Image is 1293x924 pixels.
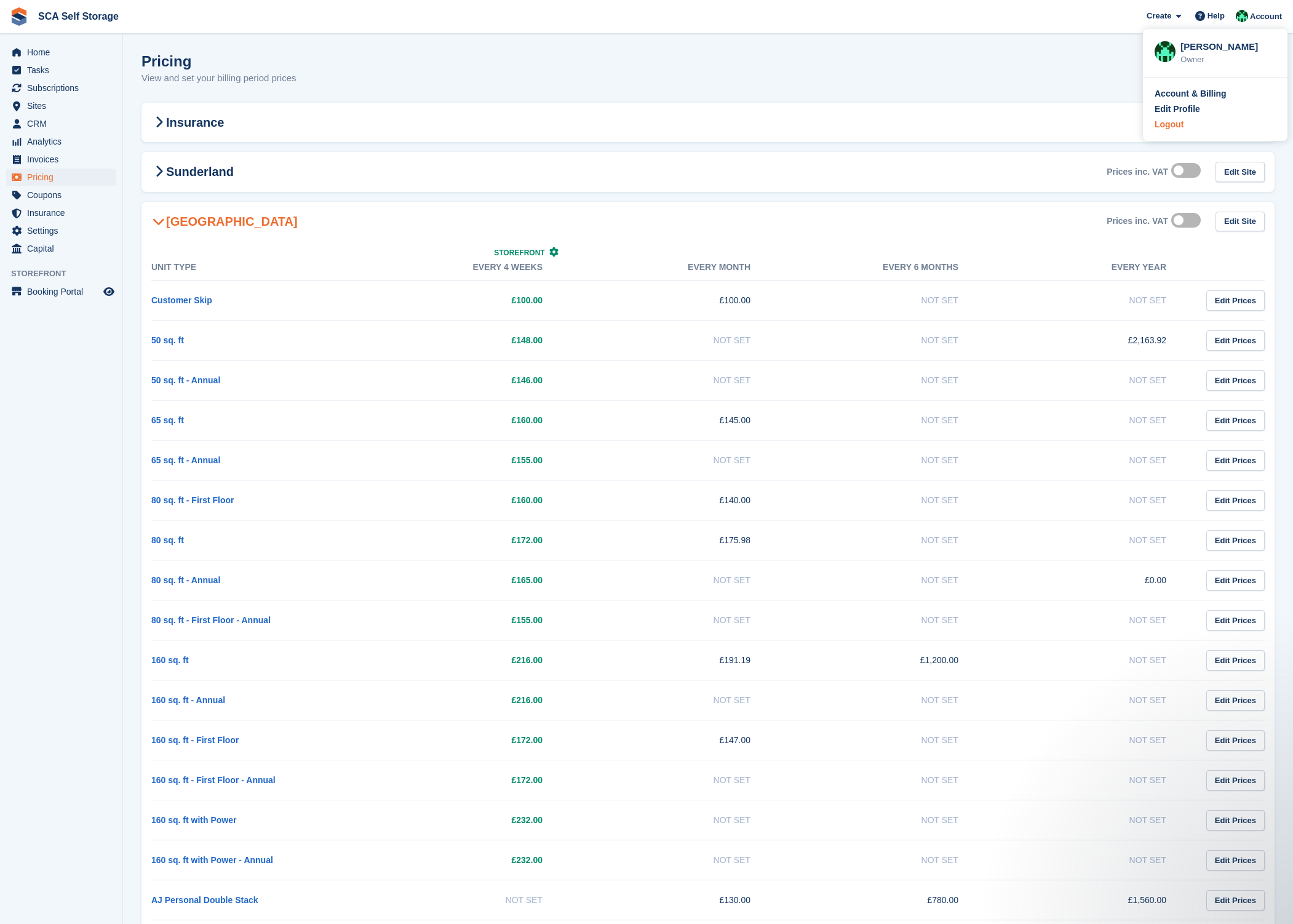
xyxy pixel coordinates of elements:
a: menu [6,240,116,257]
td: £0.00 [983,560,1191,600]
td: Not Set [775,720,983,760]
a: 65 sq. ft [151,415,184,425]
a: Account & Billing [1155,87,1276,100]
span: Coupons [27,186,101,204]
a: Edit Prices [1206,610,1265,631]
th: Unit Type [151,255,359,281]
td: £780.00 [775,880,983,920]
h2: [GEOGRAPHIC_DATA] [151,214,298,229]
td: £216.00 [359,640,567,680]
td: Not Set [775,360,983,400]
div: Logout [1155,118,1184,131]
h2: Insurance [151,115,224,130]
span: Tasks [27,62,101,79]
a: menu [6,62,116,79]
a: 80 sq. ft [151,535,184,545]
td: £100.00 [567,281,775,321]
td: Not Set [775,281,983,321]
span: Settings [27,222,101,239]
span: Home [27,44,101,61]
div: Prices inc. VAT [1107,167,1168,177]
td: Not Set [983,680,1191,720]
td: Not Set [567,760,775,800]
td: Not Set [567,840,775,880]
a: menu [6,169,116,186]
td: Not Set [775,520,983,560]
a: Edit Prices [1206,770,1265,791]
td: Not Set [983,720,1191,760]
td: £172.00 [359,760,567,800]
a: 160 sq. ft - Annual [151,695,225,705]
a: 160 sq. ft [151,655,189,665]
td: Not Set [983,640,1191,680]
a: 65 sq. ft - Annual [151,455,220,465]
a: Edit Prices [1206,570,1265,591]
td: Not Set [567,560,775,600]
td: £160.00 [359,480,567,520]
td: Not Set [775,840,983,880]
a: 160 sq. ft with Power [151,815,236,825]
td: £155.00 [359,600,567,640]
a: Edit Site [1215,162,1265,182]
a: 160 sq. ft - First Floor [151,735,239,745]
td: Not Set [775,480,983,520]
td: £172.00 [359,720,567,760]
span: Storefront [11,268,122,280]
a: 50 sq. ft - Annual [151,375,220,385]
td: Not Set [983,360,1191,400]
a: 160 sq. ft - First Floor - Annual [151,775,276,785]
td: £232.00 [359,840,567,880]
a: menu [6,204,116,221]
a: Edit Prices [1206,810,1265,830]
a: Storefront [494,249,559,257]
td: Not Set [775,600,983,640]
span: Subscriptions [27,79,101,97]
td: Not Set [983,440,1191,480]
a: menu [6,186,116,204]
th: Every 6 months [775,255,983,281]
td: Not Set [567,680,775,720]
td: Not Set [775,800,983,840]
a: Edit Profile [1155,103,1276,116]
td: £155.00 [359,440,567,480]
td: £232.00 [359,800,567,840]
td: Not Set [983,400,1191,440]
td: £216.00 [359,680,567,720]
a: SCA Self Storage [33,6,124,26]
img: Ross Chapman [1155,41,1176,62]
span: Booking Portal [27,283,101,300]
a: menu [6,97,116,114]
td: Not Set [775,680,983,720]
td: Not Set [983,760,1191,800]
div: Owner [1180,54,1276,66]
span: Storefront [494,249,544,257]
td: £1,560.00 [983,880,1191,920]
span: Insurance [27,204,101,221]
span: Sites [27,97,101,114]
span: Analytics [27,133,101,150]
a: menu [6,44,116,61]
span: Capital [27,240,101,257]
td: Not Set [567,600,775,640]
a: menu [6,283,116,300]
span: CRM [27,115,101,132]
td: £2,163.92 [983,321,1191,360]
td: £145.00 [567,400,775,440]
td: £175.98 [567,520,775,560]
td: £172.00 [359,520,567,560]
a: menu [6,222,116,239]
a: Customer Skip [151,295,212,305]
td: Not Set [567,360,775,400]
div: Account & Billing [1155,87,1227,100]
a: Preview store [101,284,116,299]
a: AJ Personal Double Stack [151,895,258,905]
a: Edit Prices [1206,530,1265,551]
div: Prices inc. VAT [1107,216,1168,226]
a: Edit Prices [1206,890,1265,910]
a: 50 sq. ft [151,335,184,345]
a: menu [6,133,116,150]
a: Edit Prices [1206,410,1265,431]
td: £130.00 [567,880,775,920]
a: menu [6,115,116,132]
th: Every 4 weeks [359,255,567,281]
